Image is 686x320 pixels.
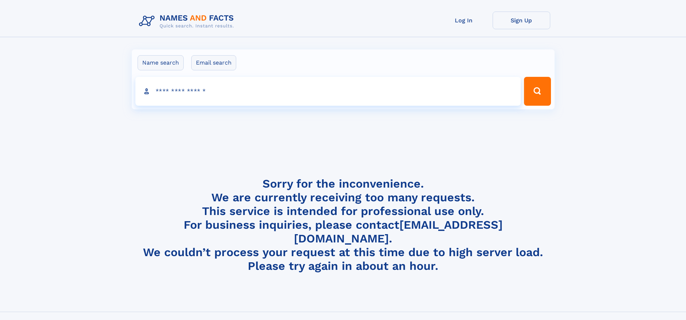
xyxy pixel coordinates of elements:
[136,12,240,31] img: Logo Names and Facts
[191,55,236,70] label: Email search
[294,218,503,245] a: [EMAIL_ADDRESS][DOMAIN_NAME]
[138,55,184,70] label: Name search
[135,77,521,106] input: search input
[435,12,493,29] a: Log In
[136,177,550,273] h4: Sorry for the inconvenience. We are currently receiving too many requests. This service is intend...
[493,12,550,29] a: Sign Up
[524,77,551,106] button: Search Button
